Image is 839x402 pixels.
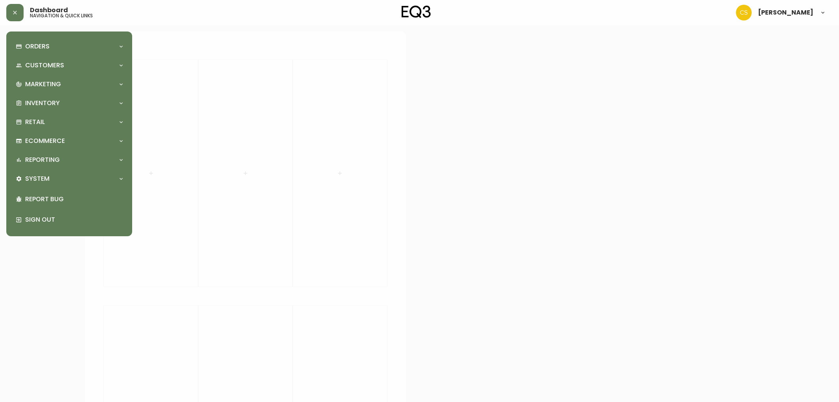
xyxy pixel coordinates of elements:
span: [PERSON_NAME] [758,9,813,16]
p: Sign Out [25,215,123,224]
p: Report Bug [25,195,123,204]
span: Dashboard [30,7,68,13]
img: 996bfd46d64b78802a67b62ffe4c27a2 [736,5,752,20]
p: System [25,174,50,183]
img: logo [402,6,431,18]
div: Retail [13,113,126,131]
p: Ecommerce [25,137,65,145]
p: Inventory [25,99,60,107]
div: Reporting [13,151,126,169]
div: Ecommerce [13,132,126,150]
p: Reporting [25,156,60,164]
div: Sign Out [13,209,126,230]
p: Retail [25,118,45,126]
div: Report Bug [13,189,126,209]
div: Inventory [13,94,126,112]
p: Orders [25,42,50,51]
div: Marketing [13,76,126,93]
div: Orders [13,38,126,55]
div: System [13,170,126,187]
p: Customers [25,61,64,70]
div: Customers [13,57,126,74]
p: Marketing [25,80,61,89]
h5: navigation & quick links [30,13,93,18]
